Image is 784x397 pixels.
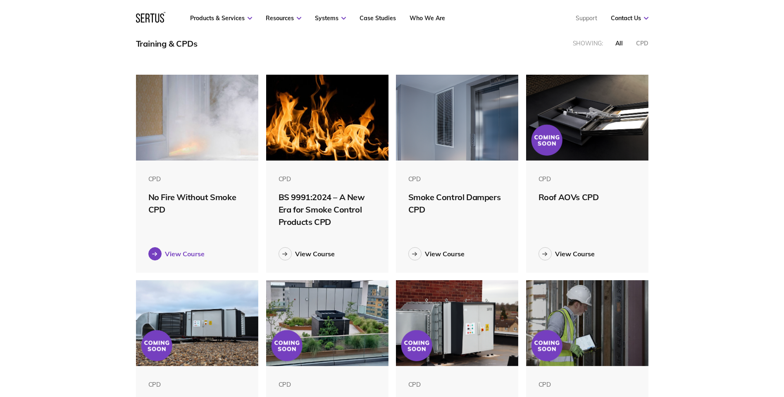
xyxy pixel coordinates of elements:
[148,380,246,388] div: CPD
[408,175,506,183] div: CPD
[279,380,377,388] div: CPD
[408,247,506,260] a: View Course
[266,14,301,22] a: Resources
[539,175,636,183] div: CPD
[165,250,205,258] div: View Course
[279,247,377,260] a: View Course
[148,247,246,260] a: View Course
[615,40,623,47] div: all
[360,14,396,22] a: Case Studies
[148,175,246,183] div: CPD
[408,380,506,388] div: CPD
[611,14,648,22] a: Contact Us
[539,380,636,388] div: CPD
[295,250,335,258] div: View Course
[279,191,377,228] div: BS 9991:2024 – A New Era for Smoke Control Products CPD
[539,247,636,260] a: View Course
[279,175,377,183] div: CPD
[408,191,506,216] div: Smoke Control Dampers CPD
[576,14,597,22] a: Support
[410,14,445,22] a: Who We Are
[573,40,603,47] div: Showing:
[315,14,346,22] a: Systems
[425,250,465,258] div: View Course
[190,14,252,22] a: Products & Services
[539,191,636,203] div: Roof AOVs CPD
[148,191,246,216] div: No Fire Without Smoke CPD
[555,250,595,258] div: View Course
[636,40,648,47] div: CPD
[136,38,198,49] div: Training & CPDs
